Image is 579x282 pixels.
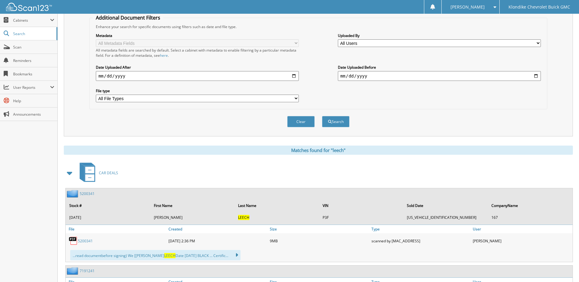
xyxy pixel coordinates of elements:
[167,235,268,247] div: [DATE] 2:36 PM
[64,146,573,155] div: Matches found for "leech"
[96,65,299,70] label: Date Uploaded After
[268,225,370,233] a: Size
[471,225,573,233] a: User
[370,235,471,247] div: scanned by [MAC_ADDRESS]
[80,191,95,196] a: 5200341
[338,65,541,70] label: Date Uploaded Before
[508,5,570,9] span: Klondike Chevrolet Buick GMC
[13,112,54,117] span: Announcements
[6,3,52,11] img: scan123-logo-white.svg
[13,45,54,50] span: Scan
[167,225,268,233] a: Created
[320,212,403,222] td: P3F
[66,225,167,233] a: File
[151,212,235,222] td: [PERSON_NAME]
[488,212,572,222] td: 167
[338,33,541,38] label: Uploaded By
[338,71,541,81] input: end
[370,225,471,233] a: Type
[69,236,78,245] img: PDF.png
[93,14,163,21] legend: Additional Document Filters
[151,199,235,212] th: First Name
[238,215,249,220] span: LEECH
[13,71,54,77] span: Bookmarks
[66,212,150,222] td: [DATE]
[96,71,299,81] input: start
[268,235,370,247] div: 9MB
[451,5,485,9] span: [PERSON_NAME]
[320,199,403,212] th: VIN
[13,98,54,103] span: Help
[66,199,150,212] th: Stock #
[548,253,579,282] iframe: Chat Widget
[96,88,299,93] label: File type
[99,170,118,175] span: CAR DEALS
[96,48,299,58] div: All metadata fields are searched by default. Select a cabinet with metadata to enable filtering b...
[76,161,118,185] a: CAR DEALS
[78,238,93,244] a: 5200341
[164,253,176,258] span: LEECH
[67,190,80,197] img: folder2.png
[404,199,488,212] th: Sold Date
[67,267,80,275] img: folder2.png
[13,18,50,23] span: Cabinets
[322,116,349,127] button: Search
[160,53,168,58] a: here
[404,212,488,222] td: [US_VEHICLE_IDENTIFICATION_NUMBER]
[488,199,572,212] th: CompanyName
[13,31,53,36] span: Search
[235,199,319,212] th: Last Name
[70,250,241,260] div: ...read documentbefore signing) We [[PERSON_NAME] Date [DATE] BLACK ... Certific...
[93,24,544,29] div: Enhance your search for specific documents using filters such as date and file type.
[471,235,573,247] div: [PERSON_NAME]
[13,85,50,90] span: User Reports
[287,116,315,127] button: Clear
[96,33,299,38] label: Metadata
[13,58,54,63] span: Reminders
[80,268,95,273] a: 7191241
